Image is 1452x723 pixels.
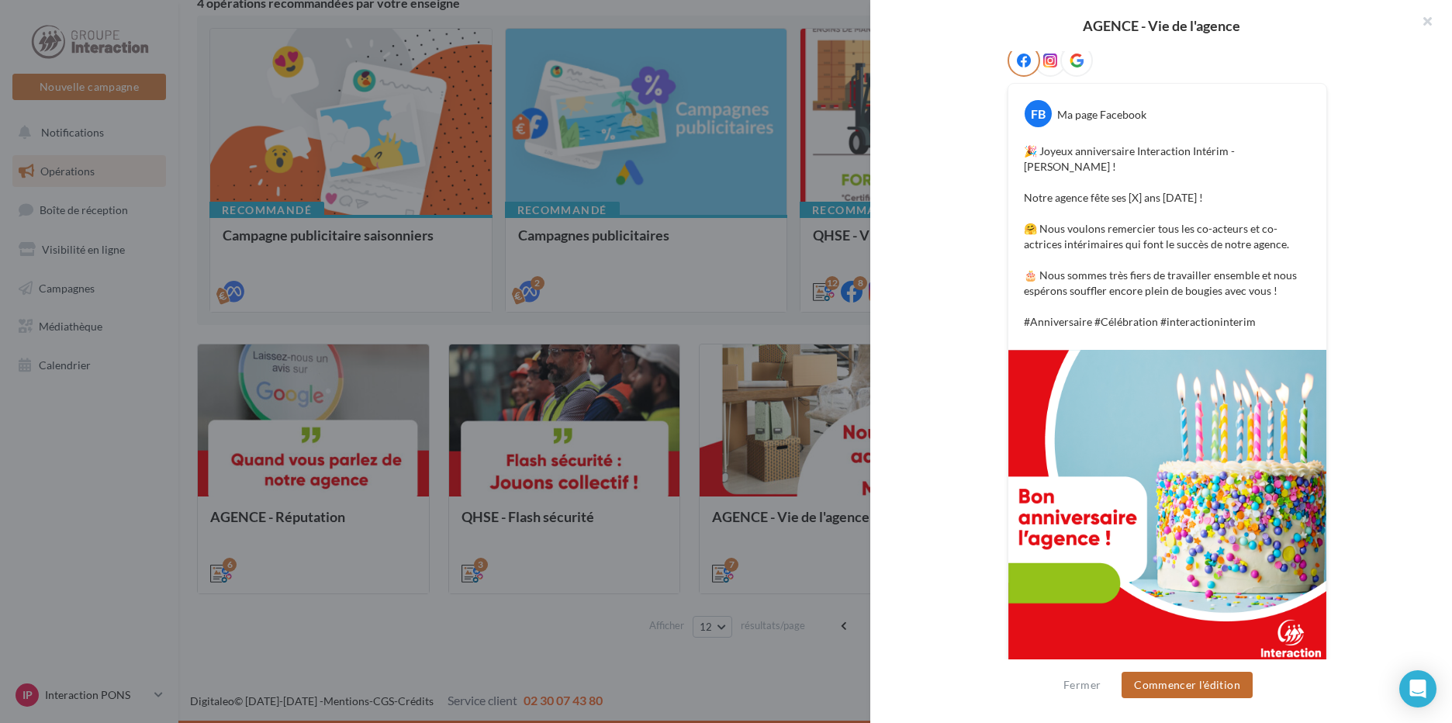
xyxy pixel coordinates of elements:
div: FB [1025,100,1052,127]
button: Fermer [1057,676,1107,694]
div: Ma page Facebook [1057,107,1146,123]
button: Commencer l'édition [1122,672,1253,698]
p: 🎉 Joyeux anniversaire Interaction Intérim - [PERSON_NAME] ! Notre agence fête ses [X] ans [DATE] ... [1024,144,1311,330]
div: Open Intercom Messenger [1399,670,1436,707]
div: AGENCE - Vie de l'agence [895,19,1427,33]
